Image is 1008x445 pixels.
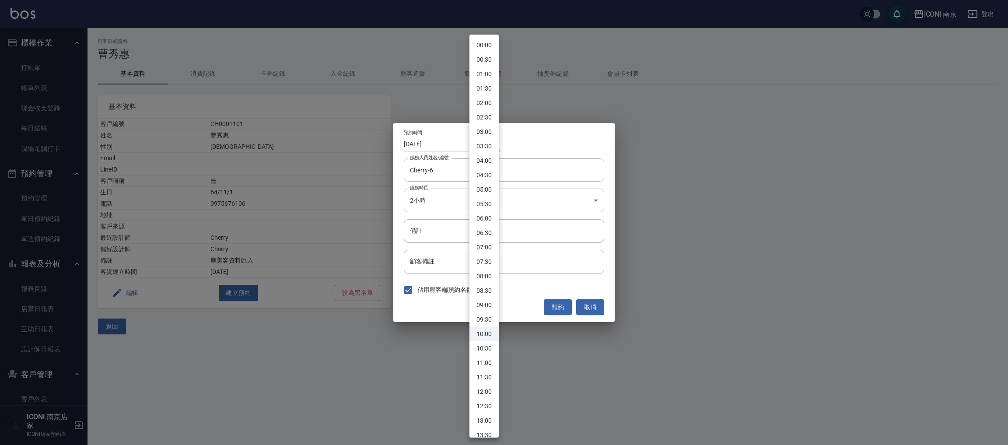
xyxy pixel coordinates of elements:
li: 05:30 [469,197,499,211]
li: 09:30 [469,312,499,327]
li: 13:30 [469,428,499,442]
li: 05:00 [469,182,499,197]
li: 04:00 [469,154,499,168]
li: 10:00 [469,327,499,341]
li: 12:30 [469,399,499,413]
li: 04:30 [469,168,499,182]
li: 01:30 [469,81,499,96]
li: 01:00 [469,67,499,81]
li: 06:30 [469,226,499,240]
li: 11:30 [469,370,499,385]
li: 10:30 [469,341,499,356]
li: 00:30 [469,53,499,67]
li: 12:00 [469,385,499,399]
li: 06:00 [469,211,499,226]
li: 02:30 [469,110,499,125]
li: 09:00 [469,298,499,312]
li: 11:00 [469,356,499,370]
li: 03:30 [469,139,499,154]
li: 03:00 [469,125,499,139]
li: 02:00 [469,96,499,110]
li: 00:00 [469,38,499,53]
li: 08:00 [469,269,499,284]
li: 07:00 [469,240,499,255]
li: 13:00 [469,413,499,428]
li: 08:30 [469,284,499,298]
li: 07:30 [469,255,499,269]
